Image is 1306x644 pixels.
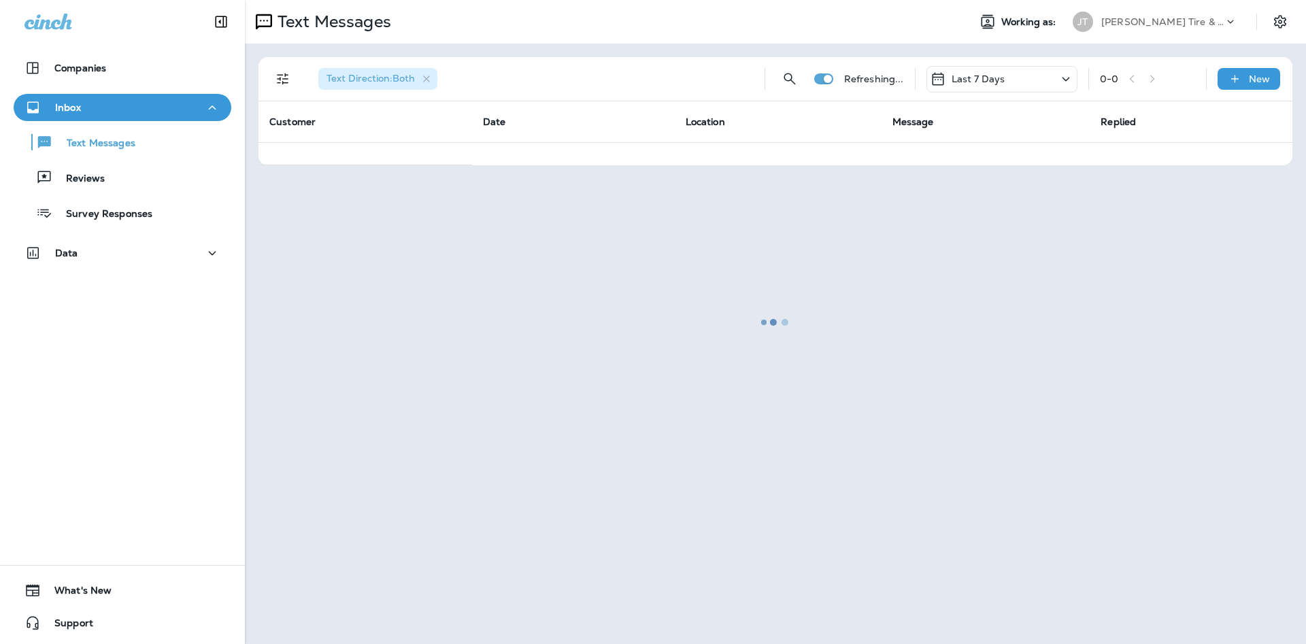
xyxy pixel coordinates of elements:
[53,137,135,150] p: Text Messages
[52,208,152,221] p: Survey Responses
[14,94,231,121] button: Inbox
[41,617,93,634] span: Support
[14,609,231,637] button: Support
[41,585,112,601] span: What's New
[52,173,105,186] p: Reviews
[14,239,231,267] button: Data
[202,8,240,35] button: Collapse Sidebar
[14,199,231,227] button: Survey Responses
[14,577,231,604] button: What's New
[14,128,231,156] button: Text Messages
[55,102,81,113] p: Inbox
[14,54,231,82] button: Companies
[1249,73,1270,84] p: New
[14,163,231,192] button: Reviews
[55,248,78,258] p: Data
[54,63,106,73] p: Companies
